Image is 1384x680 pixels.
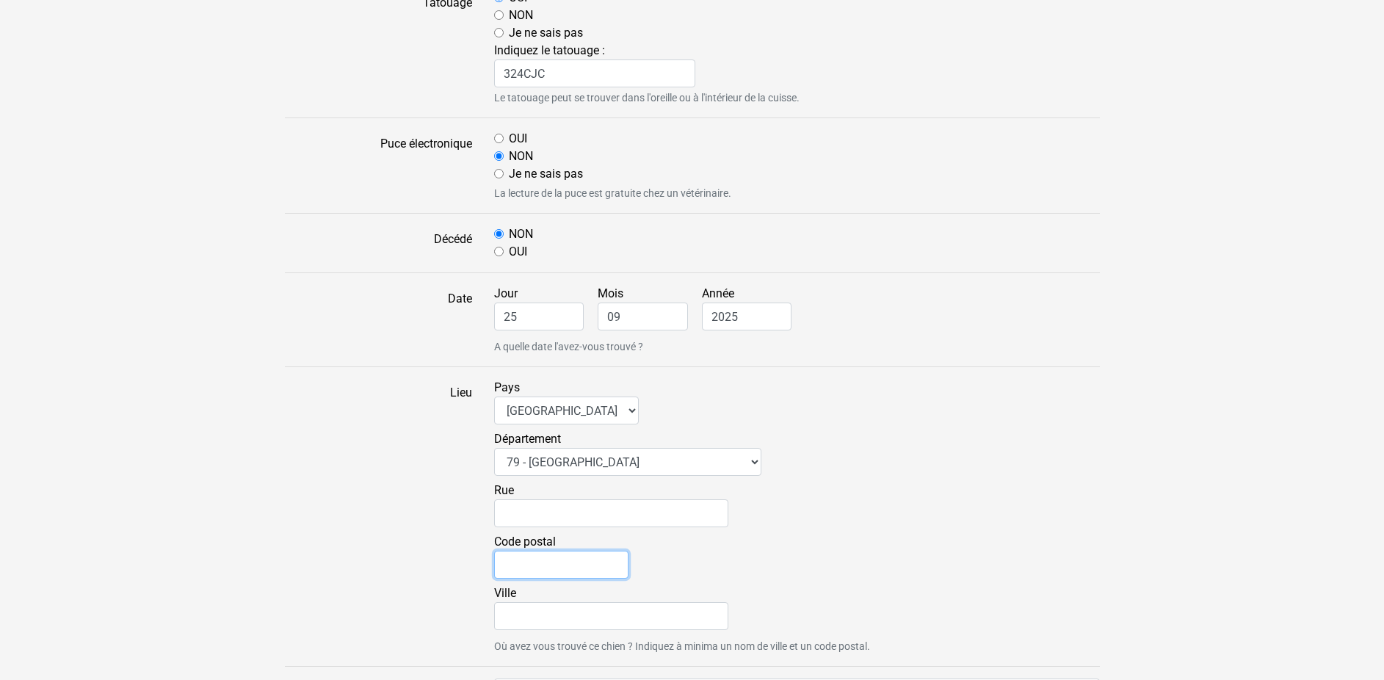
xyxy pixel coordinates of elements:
label: Code postal [494,533,628,579]
label: OUI [509,130,527,148]
label: Pays [494,379,639,424]
label: Je ne sais pas [509,165,583,183]
input: Je ne sais pas [494,169,504,178]
input: Mois [598,303,688,330]
small: La lecture de la puce est gratuite chez un vétérinaire. [494,186,1100,201]
label: Date [274,285,483,355]
input: Je ne sais pas [494,28,504,37]
small: Le tatouage peut se trouver dans l'oreille ou à l'intérieur de la cuisse. [494,90,1100,106]
label: Décédé [274,225,483,261]
input: Rue [494,499,728,527]
input: Jour [494,303,584,330]
label: Mois [598,285,699,330]
small: A quelle date l'avez-vous trouvé ? [494,339,1100,355]
input: OUI [494,134,504,143]
label: NON [509,225,533,243]
label: Jour [494,285,595,330]
label: Ville [494,585,728,630]
input: Ville [494,602,728,630]
label: Je ne sais pas [509,24,583,42]
label: NON [509,7,533,24]
select: Département [494,448,761,476]
label: Lieu [274,379,483,654]
input: OUI [494,247,504,256]
input: Code postal [494,551,628,579]
input: NON [494,151,504,161]
small: Où avez vous trouvé ce chien ? Indiquez à minima un nom de ville et un code postal. [494,639,1100,654]
select: Pays [494,397,639,424]
input: NON [494,229,504,239]
label: Puce électronique [274,130,483,201]
label: Rue [494,482,728,527]
label: Année [702,285,803,330]
input: NON [494,10,504,20]
input: Année [702,303,792,330]
label: NON [509,148,533,165]
span: Indiquez le tatouage : [494,43,1100,87]
label: OUI [509,243,527,261]
label: Département [494,430,761,476]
